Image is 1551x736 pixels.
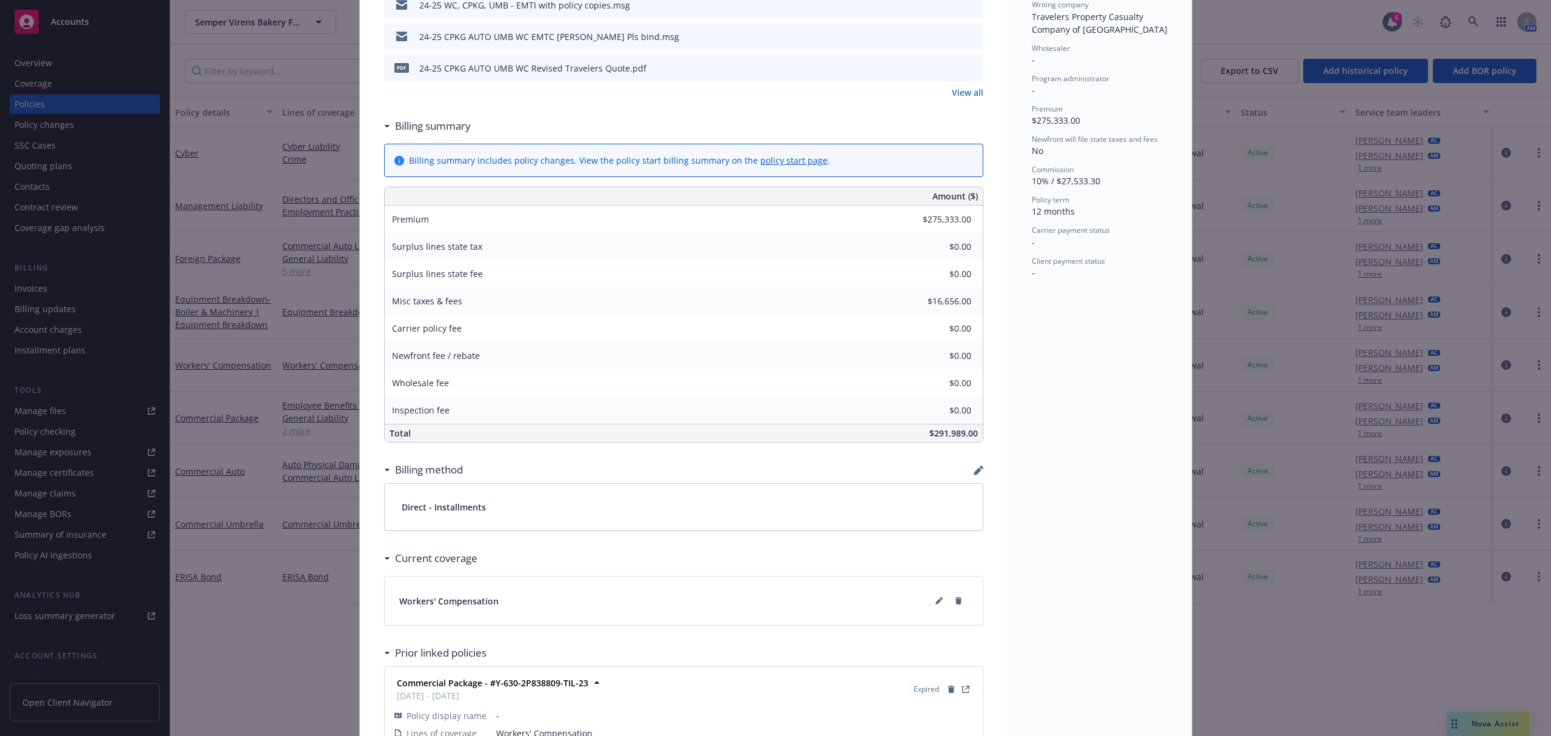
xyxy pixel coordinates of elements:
span: - [1032,54,1035,65]
a: policy start page [760,155,828,166]
span: Expired [914,684,939,695]
span: - [496,709,973,722]
span: Wholesaler [1032,43,1070,53]
div: Billing summary [384,118,471,134]
div: Direct - Installments [385,484,983,530]
span: 10% / $27,533.30 [1032,175,1100,187]
h3: Current coverage [395,550,477,566]
h3: Prior linked policies [395,645,487,661]
span: Program administrator [1032,73,1109,84]
span: Inspection fee [392,404,450,416]
span: Newfront fee / rebate [392,350,480,361]
input: 0.00 [900,265,978,283]
span: Policy term [1032,195,1069,205]
span: Newfront will file state taxes and fees [1032,134,1158,144]
a: View all [952,86,983,99]
strong: Commercial Package - #Y-630-2P838809-TIL-23 [397,677,588,689]
button: preview file [968,62,978,75]
span: $275,333.00 [1032,115,1080,126]
span: Total [390,427,411,439]
span: - [1032,84,1035,96]
span: Workers' Compensation [399,595,499,607]
h3: Billing method [395,462,463,478]
span: - [1032,236,1035,248]
span: Wholesale fee [392,377,449,389]
span: Surplus lines state tax [392,241,482,252]
span: Misc taxes & fees [392,295,462,307]
span: [DATE] - [DATE] [397,689,588,702]
input: 0.00 [900,319,978,338]
button: download file [948,62,958,75]
span: Surplus lines state fee [392,268,483,279]
span: Carrier payment status [1032,225,1110,235]
span: Premium [1032,104,1063,114]
span: $291,989.00 [929,427,978,439]
span: Client payment status [1032,256,1105,266]
input: 0.00 [900,347,978,365]
input: 0.00 [900,292,978,310]
div: Billing summary includes policy changes. View the policy start billing summary on the . [409,154,830,167]
div: Billing method [384,462,463,478]
button: preview file [968,30,978,43]
input: 0.00 [900,238,978,256]
input: 0.00 [900,374,978,392]
span: 12 months [1032,206,1075,217]
span: Carrier policy fee [392,323,462,334]
span: Policy display name [407,709,487,722]
span: Amount ($) [932,190,978,202]
span: No [1032,145,1043,156]
h3: Billing summary [395,118,471,134]
button: download file [948,30,958,43]
div: 24-25 CPKG AUTO UMB WC EMTC [PERSON_NAME] Pls bind.msg [419,30,679,43]
a: View Policy [958,682,973,697]
span: Premium [392,213,429,225]
span: Commission [1032,164,1074,175]
span: Travelers Property Casualty Company of [GEOGRAPHIC_DATA] [1032,11,1167,35]
div: Current coverage [384,550,477,566]
div: Prior linked policies [384,645,487,661]
span: - [1032,267,1035,278]
span: pdf [394,63,409,72]
input: 0.00 [900,401,978,420]
div: 24-25 CPKG AUTO UMB WC Revised Travelers Quote.pdf [419,62,646,75]
input: 0.00 [900,210,978,229]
